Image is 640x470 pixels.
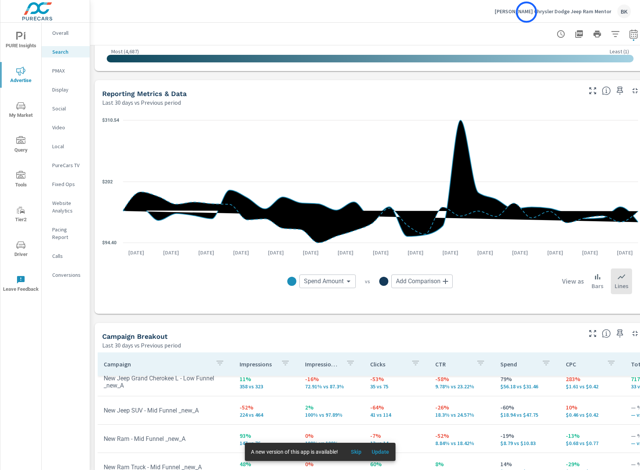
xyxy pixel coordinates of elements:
p: Conversions [52,271,84,279]
div: Pacing Report [42,224,90,243]
p: $18.94 vs $47.75 [500,412,553,418]
p: $1.61 vs $0.42 [566,383,619,389]
p: 9.78% vs 23.22% [435,383,488,389]
p: Clicks [370,360,405,368]
p: 79% [500,374,553,383]
p: 14% [500,459,553,468]
p: 11% [240,374,293,383]
p: Calls [52,252,84,260]
p: Local [52,143,84,150]
p: [DATE] [507,249,533,256]
span: Skip [347,448,365,455]
p: -52% [435,431,488,440]
p: [DATE] [297,249,324,256]
span: Save this to your personalized report [614,85,626,97]
td: New Jeep Grand Cherokee L - Low Funnel _new_A [98,369,234,395]
div: Conversions [42,269,90,281]
span: Update [371,448,389,455]
p: [DATE] [577,249,603,256]
p: Impressions [240,360,274,368]
div: Add Comparison [391,275,453,288]
text: $310.54 [102,118,119,123]
p: Display [52,86,84,93]
p: -19% [500,431,553,440]
p: -29% [566,459,619,468]
p: [PERSON_NAME] Chrysler Dodge Jeep Ram Mentor [495,8,611,15]
button: Apply Filters [608,26,623,42]
p: 0% [305,459,358,468]
p: Spend [500,360,535,368]
p: $0.46 vs $0.42 [566,412,619,418]
p: 100% vs 100% [305,440,358,446]
p: Overall [52,29,84,37]
p: -26% [435,403,488,412]
p: [DATE] [612,249,638,256]
p: Last 30 days vs Previous period [102,341,181,350]
p: 8% [435,459,488,468]
p: Video [52,124,84,131]
div: PureCars TV [42,160,90,171]
p: PureCars TV [52,161,84,169]
button: "Export Report to PDF" [571,26,587,42]
p: CTR [435,360,470,368]
p: -16% [305,374,358,383]
span: Save this to your personalized report [614,327,626,340]
text: $202 [102,179,113,185]
text: $94.40 [102,240,117,245]
p: [DATE] [193,249,220,256]
span: Query [3,136,39,155]
span: Leave Feedback [3,275,39,294]
p: PMAX [52,67,84,74]
p: -13% [566,431,619,440]
p: 18.3% vs 24.57% [435,412,488,418]
p: [DATE] [367,249,394,256]
p: $0.68 vs $0.77 [566,440,619,446]
p: 8.84% vs 18.42% [435,440,488,446]
span: This is a summary of Search performance results by campaign. Each column can be sorted. [602,329,611,338]
td: New Ram - Mid Funnel _new_A [98,429,234,448]
p: 358 vs 323 [240,383,293,389]
p: [DATE] [332,249,359,256]
button: Print Report [590,26,605,42]
span: Advertise [3,67,39,85]
p: 147 vs 76 [240,440,293,446]
p: Last 30 days vs Previous period [102,98,181,107]
h6: View as [562,278,584,285]
p: [DATE] [158,249,184,256]
p: vs [356,278,379,285]
div: Calls [42,250,90,262]
p: [DATE] [228,249,254,256]
p: 41 vs 114 [370,412,423,418]
p: Search [52,48,84,56]
p: Campaign [104,360,209,368]
div: Overall [42,27,90,39]
p: 13 vs 14 [370,440,423,446]
button: Update [368,446,392,458]
p: [DATE] [437,249,464,256]
div: nav menu [0,23,41,301]
p: 100% vs 97.89% [305,412,358,418]
span: My Market [3,101,39,120]
p: [DATE] [263,249,289,256]
p: 10% [566,403,619,412]
span: Tools [3,171,39,189]
p: Most ( 4,687 ) [111,48,139,55]
p: Pacing Report [52,226,84,241]
p: Social [52,105,84,112]
p: Lines [615,281,628,290]
p: $56.18 vs $31.46 [500,383,553,389]
p: [DATE] [472,249,498,256]
p: CPC [566,360,601,368]
p: Bars [592,281,603,290]
p: -58% [435,374,488,383]
p: -52% [240,403,293,412]
p: -7% [370,431,423,440]
p: 35 vs 75 [370,383,423,389]
button: Make Fullscreen [587,85,599,97]
p: 48% [240,459,293,468]
p: -64% [370,403,423,412]
div: Local [42,141,90,152]
p: Least ( 1 ) [610,48,629,55]
p: 93% [240,431,293,440]
h5: Reporting Metrics & Data [102,90,187,98]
